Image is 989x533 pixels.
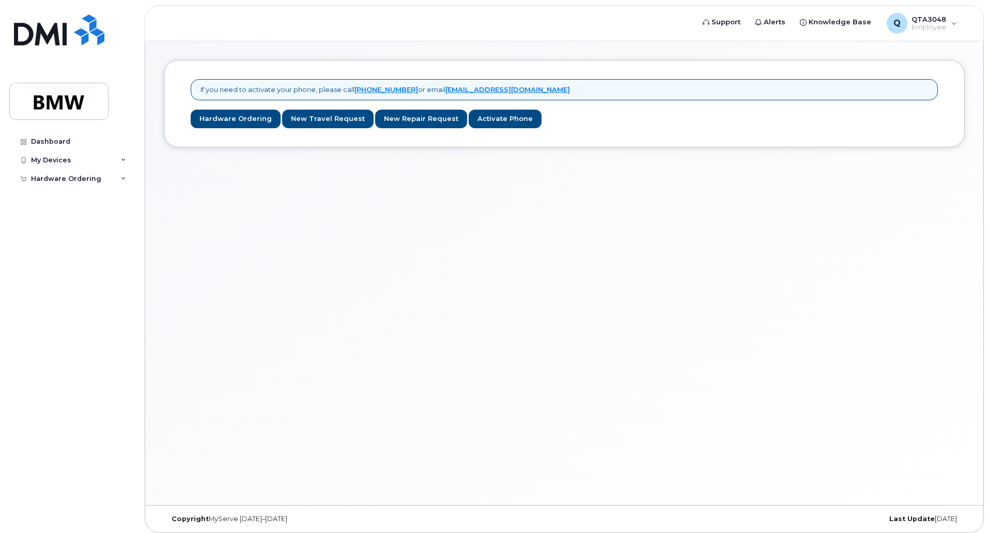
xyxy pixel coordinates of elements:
[200,85,570,95] p: If you need to activate your phone, please call or email
[354,85,418,94] a: [PHONE_NUMBER]
[469,110,542,129] a: Activate Phone
[191,110,281,129] a: Hardware Ordering
[282,110,374,129] a: New Travel Request
[698,515,965,523] div: [DATE]
[164,515,431,523] div: MyServe [DATE]–[DATE]
[172,515,209,523] strong: Copyright
[445,85,570,94] a: [EMAIL_ADDRESS][DOMAIN_NAME]
[375,110,467,129] a: New Repair Request
[889,515,935,523] strong: Last Update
